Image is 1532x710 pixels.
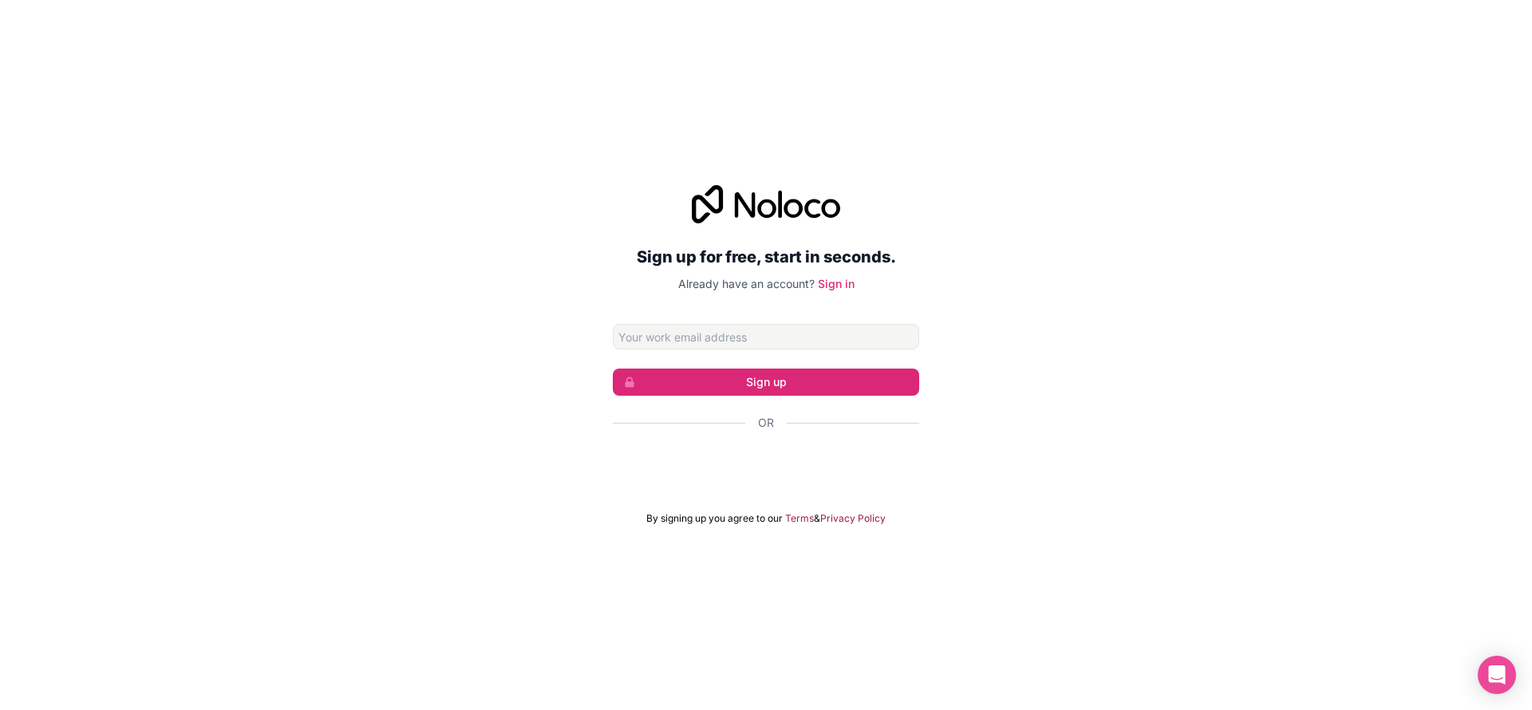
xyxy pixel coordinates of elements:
[820,512,886,525] a: Privacy Policy
[1478,656,1516,694] div: Open Intercom Messenger
[646,512,783,525] span: By signing up you agree to our
[678,277,815,290] span: Already have an account?
[605,448,927,483] iframe: Botón Iniciar sesión con Google
[814,512,820,525] span: &
[613,369,919,396] button: Sign up
[613,243,919,271] h2: Sign up for free, start in seconds.
[613,324,919,349] input: Email address
[818,277,855,290] a: Sign in
[758,415,774,431] span: Or
[785,512,814,525] a: Terms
